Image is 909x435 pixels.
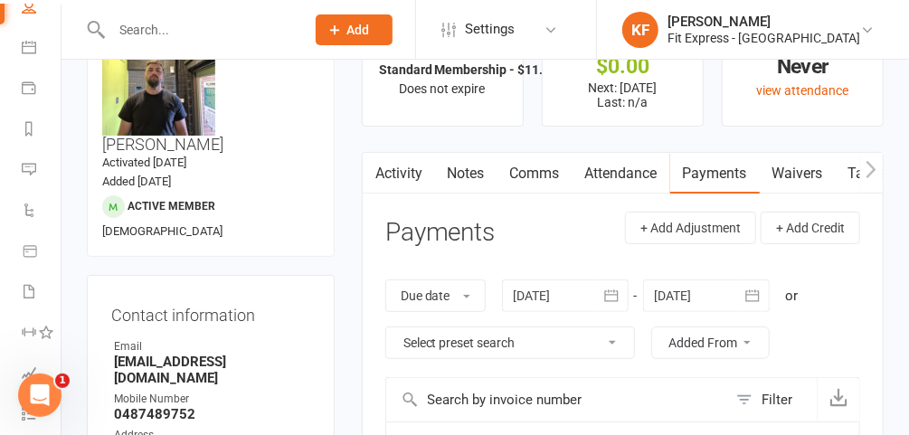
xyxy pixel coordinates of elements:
[114,354,310,386] strong: [EMAIL_ADDRESS][DOMAIN_NAME]
[385,219,496,247] h3: Payments
[22,110,62,151] a: Reports
[18,374,62,417] iframe: Intercom live chat
[497,153,573,194] a: Comms
[22,355,62,395] a: Assessments
[622,12,658,48] div: KF
[22,29,62,70] a: Calendar
[55,374,70,388] span: 1
[836,153,899,194] a: Tasks
[573,153,670,194] a: Attendance
[114,391,310,408] div: Mobile Number
[363,153,435,194] a: Activity
[756,83,848,98] a: view attendance
[106,17,292,43] input: Search...
[102,23,319,154] h3: [PERSON_NAME]
[400,81,486,96] span: Does not expire
[22,70,62,110] a: Payments
[786,285,799,307] div: or
[465,9,515,50] span: Settings
[102,23,215,136] img: image1755475475.png
[559,80,686,109] p: Next: [DATE] Last: n/a
[385,279,486,312] button: Due date
[727,378,817,421] button: Filter
[111,299,310,325] h3: Contact information
[625,212,756,244] button: + Add Adjustment
[22,232,62,273] a: Product Sales
[102,175,171,188] time: Added [DATE]
[668,14,860,30] div: [PERSON_NAME]
[670,153,760,194] a: Payments
[668,30,860,46] div: Fit Express - [GEOGRAPHIC_DATA]
[114,338,310,355] div: Email
[102,224,223,238] span: [DEMOGRAPHIC_DATA]
[347,23,370,37] span: Add
[739,57,866,76] div: Never
[761,212,860,244] button: + Add Credit
[379,62,582,77] strong: Standard Membership - $11.95 p/w
[762,389,792,411] div: Filter
[651,326,770,359] button: Added From
[760,153,836,194] a: Waivers
[559,57,686,76] div: $0.00
[435,153,497,194] a: Notes
[128,200,215,213] span: Active member
[114,406,310,422] strong: 0487489752
[316,14,393,45] button: Add
[102,156,186,169] time: Activated [DATE]
[386,378,727,421] input: Search by invoice number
